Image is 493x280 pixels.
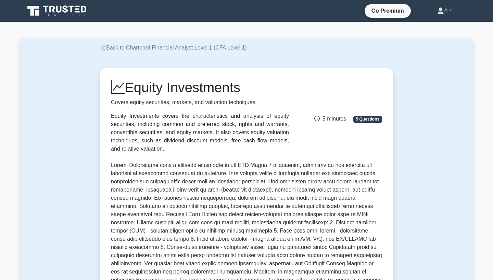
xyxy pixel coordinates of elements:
a: A [421,4,468,17]
a: Back to Chartered Financial Analyst Level 1 (CFA Level 1) [100,45,247,51]
div: Equity Investments covers the characteristics and analysis of equity securities, including common... [111,112,289,153]
span: 5 Questions [353,116,382,123]
span: 5 minutes [314,116,346,122]
a: Go Premium [367,6,408,15]
h1: Equity Investments [111,79,289,96]
p: Covers equity securities, markets, and valuation techniques. [111,98,289,107]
